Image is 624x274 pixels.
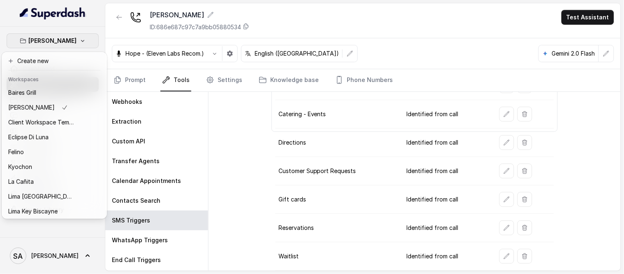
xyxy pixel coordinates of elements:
[3,54,105,68] button: Create new
[8,206,58,216] p: Lima Key Biscayne
[3,72,105,85] header: Workspaces
[8,132,49,142] p: Eclipse Di Luna
[8,147,24,157] p: Felino
[7,33,99,48] button: [PERSON_NAME]
[8,88,36,98] p: Baires Grill
[29,36,77,46] p: [PERSON_NAME]
[8,103,55,112] p: [PERSON_NAME]
[8,117,74,127] p: Client Workspace Template
[8,162,32,172] p: Kyochon
[8,177,34,187] p: La Cañita
[8,192,74,201] p: Lima [GEOGRAPHIC_DATA]
[2,52,107,219] div: [PERSON_NAME]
